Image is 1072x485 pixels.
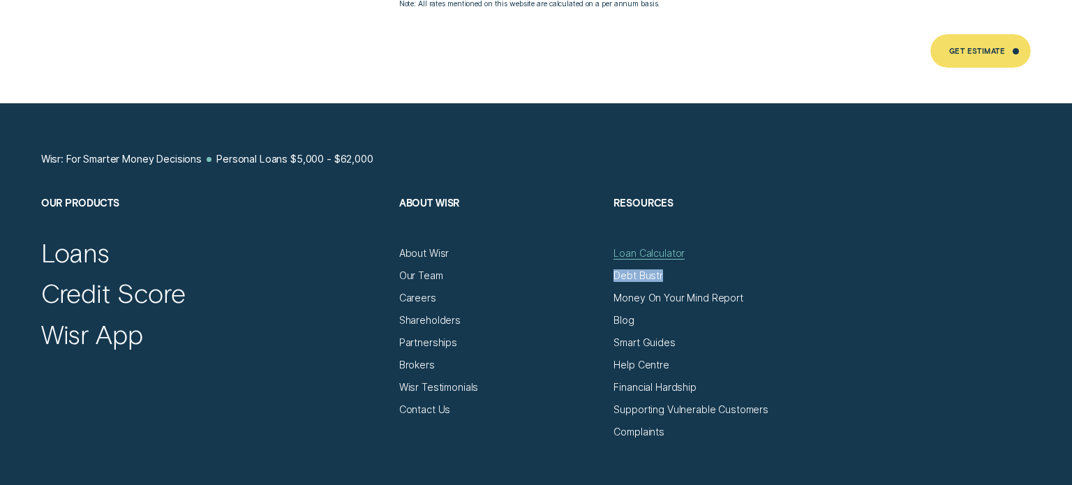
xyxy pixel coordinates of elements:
[216,153,373,165] a: Personal Loans $5,000 - $62,000
[613,381,696,394] a: Financial Hardship
[613,426,664,438] a: Complaints
[41,277,186,309] a: Credit Score
[613,336,675,349] a: Smart Guides
[613,403,768,416] a: Supporting Vulnerable Customers
[399,292,436,304] a: Careers
[399,403,451,416] a: Contact Us
[399,381,479,394] a: Wisr Testimonials
[399,247,449,260] a: About Wisr
[399,197,602,247] h2: About Wisr
[399,359,435,371] a: Brokers
[41,153,202,165] a: Wisr: For Smarter Money Decisions
[613,247,685,260] a: Loan Calculator
[41,318,143,350] a: Wisr App
[399,336,457,349] a: Partnerships
[399,314,461,327] a: Shareholders
[613,314,634,327] a: Blog
[613,292,743,304] a: Money On Your Mind Report
[41,237,110,269] a: Loans
[613,359,669,371] a: Help Centre
[930,35,1031,68] a: Get Estimate
[613,269,663,282] a: Debt Bustr
[41,197,387,247] h2: Our Products
[613,197,816,247] h2: Resources
[399,269,443,282] a: Our Team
